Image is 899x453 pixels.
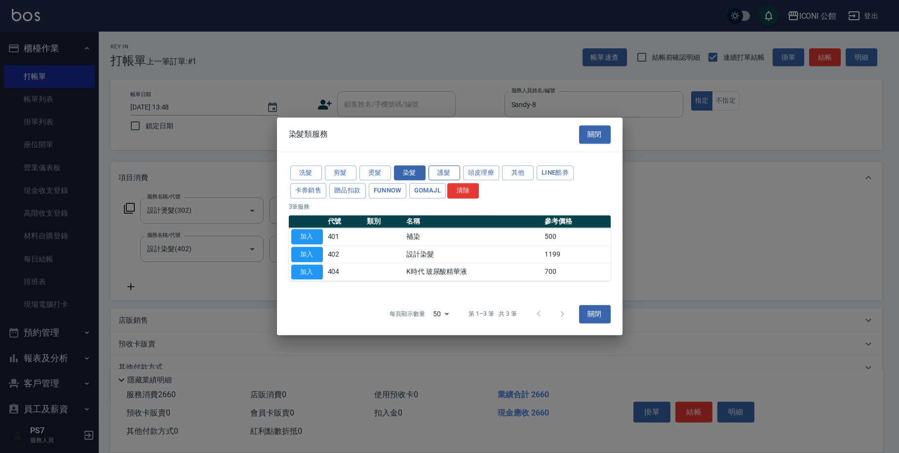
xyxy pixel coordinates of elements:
[325,246,365,264] td: 402
[542,228,610,246] td: 500
[364,215,404,228] th: 類別
[404,215,542,228] th: 名稱
[404,246,542,264] td: 設計染髮
[289,202,611,211] p: 3 筆服務
[542,263,610,281] td: 700
[291,229,323,244] button: 加入
[447,184,479,199] button: 清除
[409,184,446,199] button: GOMAJL
[325,215,365,228] th: 代號
[579,305,611,323] button: 關閉
[329,184,366,199] button: 贈品扣款
[429,301,453,328] div: 50
[325,263,365,281] td: 404
[469,310,516,319] p: 第 1–3 筆 共 3 筆
[404,263,542,281] td: K時代 玻尿酸精華液
[325,165,356,181] button: 剪髮
[359,165,391,181] button: 燙髮
[291,247,323,262] button: 加入
[290,184,327,199] button: 卡券銷售
[394,165,426,181] button: 染髮
[369,184,406,199] button: FUNNOW
[289,130,328,140] span: 染髮類服務
[291,264,323,280] button: 加入
[542,215,610,228] th: 參考價格
[404,228,542,246] td: 補染
[429,165,460,181] button: 護髮
[325,228,365,246] td: 401
[390,310,425,319] p: 每頁顯示數量
[463,165,500,181] button: 頭皮理療
[502,165,534,181] button: 其他
[290,165,322,181] button: 洗髮
[537,165,574,181] button: LINE酷券
[542,246,610,264] td: 1199
[579,125,611,144] button: 關閉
